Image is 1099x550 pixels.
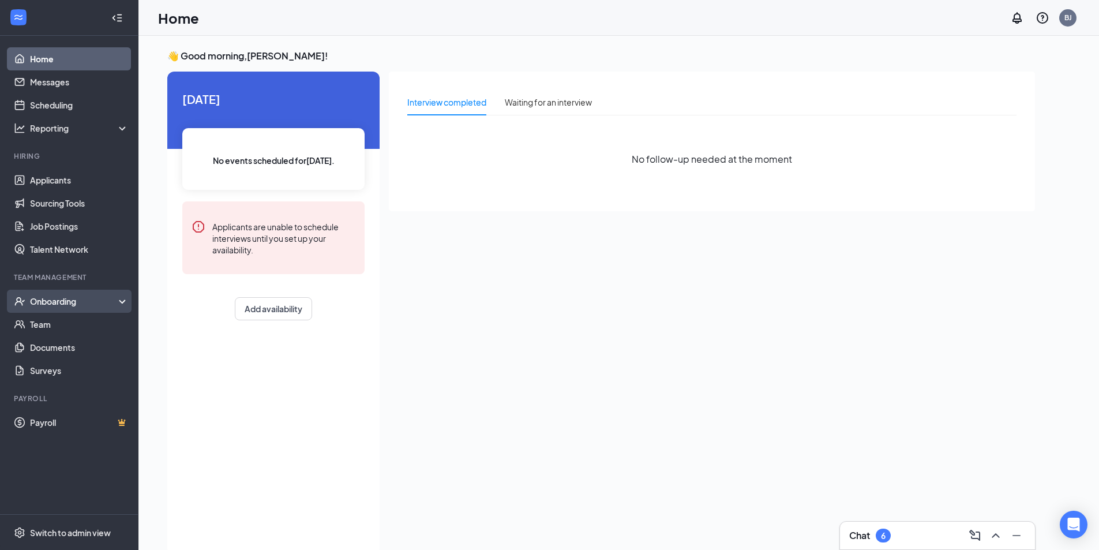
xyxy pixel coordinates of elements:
[158,8,199,28] h1: Home
[505,96,592,108] div: Waiting for an interview
[14,151,126,161] div: Hiring
[30,336,129,359] a: Documents
[30,411,129,434] a: PayrollCrown
[14,272,126,282] div: Team Management
[966,526,984,545] button: ComposeMessage
[14,122,25,134] svg: Analysis
[192,220,205,234] svg: Error
[30,192,129,215] a: Sourcing Tools
[30,122,129,134] div: Reporting
[111,12,123,24] svg: Collapse
[987,526,1005,545] button: ChevronUp
[849,529,870,542] h3: Chat
[407,96,486,108] div: Interview completed
[30,359,129,382] a: Surveys
[30,527,111,538] div: Switch to admin view
[1010,11,1024,25] svg: Notifications
[1060,511,1087,538] div: Open Intercom Messenger
[14,394,126,403] div: Payroll
[14,527,25,538] svg: Settings
[632,152,792,166] span: No follow-up needed at the moment
[212,220,355,256] div: Applicants are unable to schedule interviews until you set up your availability.
[1036,11,1049,25] svg: QuestionInfo
[167,50,1035,62] h3: 👋 Good morning, [PERSON_NAME] !
[30,70,129,93] a: Messages
[30,313,129,336] a: Team
[881,531,886,541] div: 6
[1007,526,1026,545] button: Minimize
[30,215,129,238] a: Job Postings
[213,154,335,167] span: No events scheduled for [DATE] .
[14,295,25,307] svg: UserCheck
[182,90,365,108] span: [DATE]
[30,93,129,117] a: Scheduling
[968,529,982,542] svg: ComposeMessage
[1064,13,1072,23] div: BJ
[989,529,1003,542] svg: ChevronUp
[30,169,129,192] a: Applicants
[30,295,119,307] div: Onboarding
[235,297,312,320] button: Add availability
[13,12,24,23] svg: WorkstreamLogo
[30,47,129,70] a: Home
[30,238,129,261] a: Talent Network
[1010,529,1023,542] svg: Minimize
